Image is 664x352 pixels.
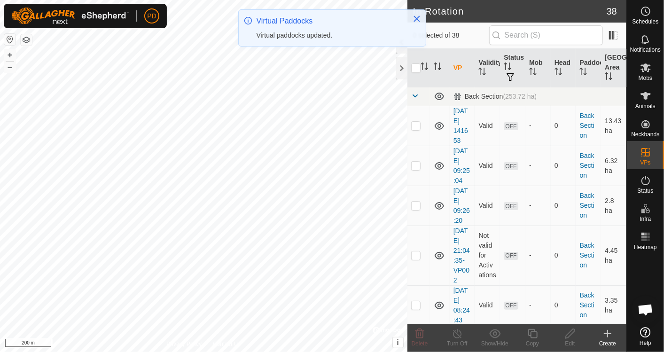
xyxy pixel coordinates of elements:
button: – [4,62,16,73]
input: Search (S) [489,25,603,45]
div: - [529,121,547,131]
td: Valid [475,285,500,325]
div: Copy [514,339,551,348]
span: OFF [504,162,518,170]
div: - [529,161,547,171]
button: + [4,49,16,61]
p-sorticon: Activate to sort [555,69,562,77]
a: Back Section [579,291,594,319]
div: Back Section [453,93,537,101]
span: Mobs [639,75,652,81]
th: Paddock [576,49,601,87]
td: Valid [475,186,500,226]
th: Validity [475,49,500,87]
p-sorticon: Activate to sort [579,69,587,77]
div: - [529,250,547,260]
span: 0 selected of 38 [413,31,489,40]
button: Close [410,12,423,25]
a: [DATE] 21:04:35-VP002 [453,227,470,284]
a: [DATE] 09:26:20 [453,187,470,224]
td: 0 [551,146,576,186]
span: i [397,338,398,346]
p-sorticon: Activate to sort [478,69,486,77]
span: Neckbands [631,132,659,137]
div: - [529,300,547,310]
th: [GEOGRAPHIC_DATA] Area [601,49,626,87]
div: Open chat [632,296,660,324]
span: OFF [504,122,518,130]
div: Turn Off [438,339,476,348]
a: Help [627,323,664,350]
td: 3.35 ha [601,285,626,325]
p-sorticon: Activate to sort [605,74,612,81]
td: 0 [551,226,576,285]
div: Edit [551,339,589,348]
h2: In Rotation [413,6,607,17]
div: Create [589,339,626,348]
a: [DATE] 08:24:43 [453,287,470,324]
div: Virtual paddocks updated. [257,31,403,40]
span: Schedules [632,19,658,24]
a: Back Section [579,192,594,219]
a: Back Section [579,242,594,269]
div: Virtual Paddocks [257,16,403,27]
a: Privacy Policy [166,340,202,348]
div: Show/Hide [476,339,514,348]
td: 0 [551,285,576,325]
a: Back Section [579,112,594,139]
span: (253.72 ha) [503,93,537,100]
span: Animals [635,103,656,109]
td: 6.32 ha [601,146,626,186]
p-sorticon: Activate to sort [434,64,441,71]
td: Valid [475,106,500,146]
th: VP [450,49,475,87]
td: Valid [475,146,500,186]
p-sorticon: Activate to sort [504,64,511,71]
th: Head [551,49,576,87]
a: Back Section [579,152,594,179]
td: 4.45 ha [601,226,626,285]
td: Not valid for Activations [475,226,500,285]
p-sorticon: Activate to sort [529,69,537,77]
button: Map Layers [21,34,32,46]
span: Heatmap [634,244,657,250]
div: - [529,201,547,211]
td: 0 [551,186,576,226]
a: Contact Us [213,340,241,348]
span: Delete [412,340,428,347]
a: [DATE] 141653 [453,107,468,144]
span: OFF [504,252,518,260]
button: Reset Map [4,34,16,45]
span: Infra [640,216,651,222]
span: OFF [504,302,518,310]
span: OFF [504,202,518,210]
span: Help [640,340,651,346]
td: 2.8 ha [601,186,626,226]
span: Notifications [630,47,661,53]
td: 0 [551,106,576,146]
th: Mob [525,49,551,87]
span: PD [147,11,156,21]
p-sorticon: Activate to sort [421,64,428,71]
button: i [393,337,403,348]
td: 13.43 ha [601,106,626,146]
span: Status [637,188,653,194]
span: 38 [607,4,617,18]
span: VPs [640,160,650,165]
img: Gallagher Logo [11,8,129,24]
a: [DATE] 09:25:04 [453,147,470,184]
th: Status [500,49,525,87]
